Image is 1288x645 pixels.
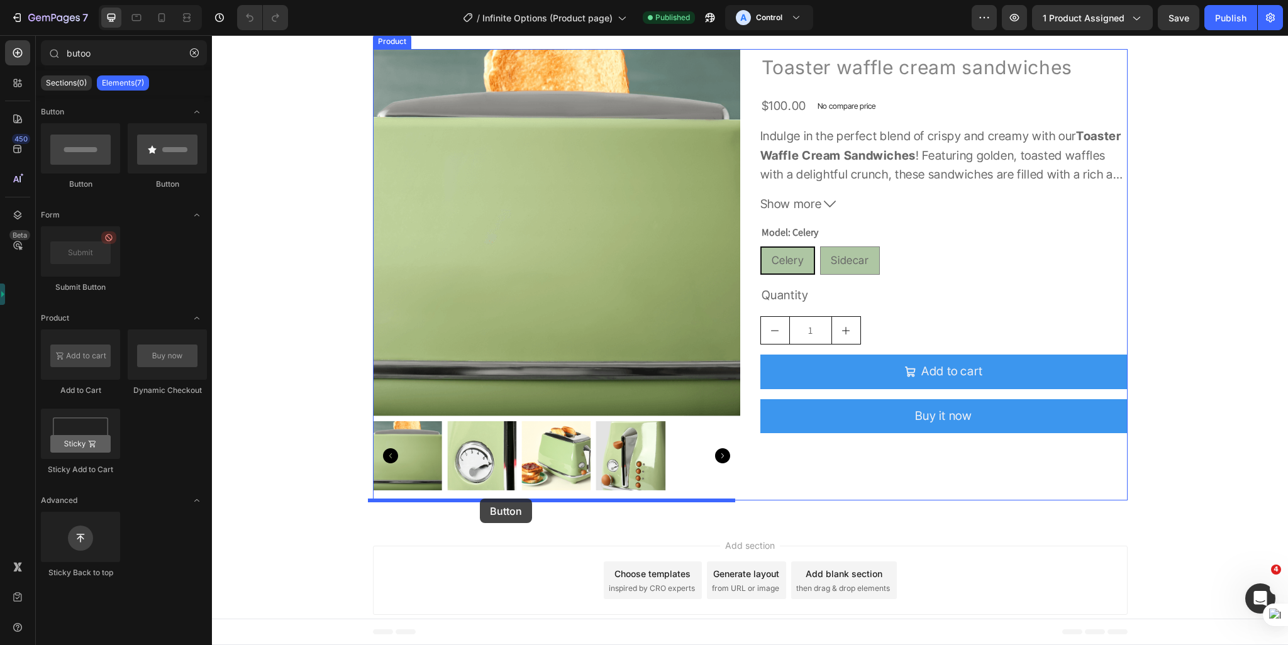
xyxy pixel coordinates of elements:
p: Elements(7) [102,78,144,88]
div: Beta [9,230,30,240]
span: Toggle open [187,308,207,328]
span: / [477,11,480,25]
div: Sticky Add to Cart [41,464,120,475]
span: Advanced [41,495,77,506]
span: Toggle open [187,205,207,225]
h3: Control [756,11,782,24]
button: 7 [5,5,94,30]
button: 1 product assigned [1032,5,1153,30]
div: Publish [1215,11,1246,25]
div: Button [41,179,120,190]
iframe: To enrich screen reader interactions, please activate Accessibility in Grammarly extension settings [212,35,1288,645]
div: Add to Cart [41,385,120,396]
span: Save [1169,13,1189,23]
iframe: Intercom live chat [1245,583,1275,614]
span: Published [655,12,690,23]
span: 4 [1271,565,1281,575]
div: 450 [12,134,30,144]
div: Dynamic Checkout [128,385,207,396]
p: A [740,11,747,24]
button: AControl [725,5,813,30]
p: Sections(0) [46,78,87,88]
p: 7 [82,10,88,25]
span: Infinite Options (Product page) [482,11,613,25]
button: Publish [1204,5,1257,30]
span: Toggle open [187,490,207,510]
span: 1 product assigned [1043,11,1124,25]
button: Save [1158,5,1199,30]
span: Toggle open [187,102,207,122]
div: Submit Button [41,282,120,293]
div: Undo/Redo [237,5,288,30]
div: Sticky Back to top [41,567,120,578]
span: Product [41,312,69,324]
span: Button [41,106,64,118]
div: Button [128,179,207,190]
span: Form [41,209,60,221]
input: Search Sections & Elements [41,40,207,65]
